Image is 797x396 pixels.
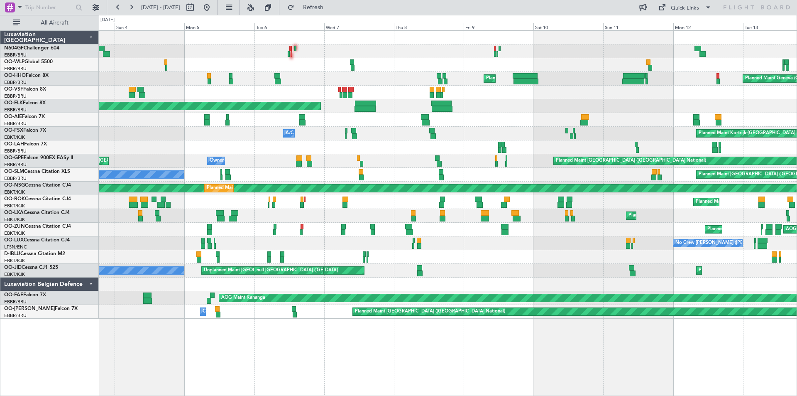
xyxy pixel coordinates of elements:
[4,197,71,202] a: OO-ROKCessna Citation CJ4
[4,175,27,182] a: EBBR/BRU
[556,155,706,167] div: Planned Maint [GEOGRAPHIC_DATA] ([GEOGRAPHIC_DATA] National)
[4,189,25,195] a: EBKT/KJK
[4,230,25,236] a: EBKT/KJK
[4,238,70,243] a: OO-LUXCessna Citation CJ4
[4,114,45,119] a: OO-AIEFalcon 7X
[184,23,254,30] div: Mon 5
[673,23,743,30] div: Mon 12
[100,17,115,24] div: [DATE]
[4,306,55,311] span: OO-[PERSON_NAME]
[4,183,71,188] a: OO-NSGCessna Citation CJ4
[4,203,25,209] a: EBKT/KJK
[4,244,27,250] a: LFSN/ENC
[671,4,699,12] div: Quick Links
[4,128,23,133] span: OO-FSX
[4,224,71,229] a: OO-ZUNCessna Citation CJ4
[4,162,27,168] a: EBBR/BRU
[4,306,78,311] a: OO-[PERSON_NAME]Falcon 7X
[286,127,418,140] div: A/C Unavailable [GEOGRAPHIC_DATA]-[GEOGRAPHIC_DATA]
[4,101,23,106] span: OO-ELK
[4,87,46,92] a: OO-VSFFalcon 8X
[4,210,70,215] a: OO-LXACessna Citation CJ4
[4,52,27,58] a: EBBR/BRU
[4,121,27,127] a: EBBR/BRU
[204,264,338,277] div: Unplanned Maint [GEOGRAPHIC_DATA]-[GEOGRAPHIC_DATA]
[4,73,49,78] a: OO-HHOFalcon 8X
[533,23,603,30] div: Sat 10
[4,142,24,147] span: OO-LAH
[4,299,27,305] a: EBBR/BRU
[486,72,555,85] div: Planned Maint Geneva (Cointrin)
[210,155,344,167] div: Owner [GEOGRAPHIC_DATA] ([GEOGRAPHIC_DATA] National)
[464,23,533,30] div: Fri 9
[4,73,26,78] span: OO-HHO
[4,293,23,298] span: OO-FAE
[603,23,673,30] div: Sun 11
[4,265,58,270] a: OO-JIDCessna CJ1 525
[4,251,20,256] span: D-IBLU
[4,169,24,174] span: OO-SLM
[355,305,505,318] div: Planned Maint [GEOGRAPHIC_DATA] ([GEOGRAPHIC_DATA] National)
[324,23,394,30] div: Wed 7
[4,312,27,319] a: EBBR/BRU
[654,1,716,14] button: Quick Links
[296,5,331,10] span: Refresh
[4,59,24,64] span: OO-WLP
[4,183,25,188] span: OO-NSG
[9,16,90,30] button: All Aircraft
[4,46,24,51] span: N604GF
[115,23,184,30] div: Sun 4
[4,79,27,86] a: EBBR/BRU
[4,142,47,147] a: OO-LAHFalcon 7X
[4,169,70,174] a: OO-SLMCessna Citation XLS
[4,293,46,298] a: OO-FAEFalcon 7X
[394,23,464,30] div: Thu 8
[4,66,27,72] a: EBBR/BRU
[203,305,259,318] div: Owner Melsbroek Air Base
[4,238,24,243] span: OO-LUX
[4,271,25,278] a: EBKT/KJK
[141,4,180,11] span: [DATE] - [DATE]
[284,1,333,14] button: Refresh
[4,114,22,119] span: OO-AIE
[4,258,25,264] a: EBKT/KJK
[699,264,795,277] div: Planned Maint Kortrijk-[GEOGRAPHIC_DATA]
[4,155,24,160] span: OO-GPE
[221,292,265,304] div: AOG Maint Kananga
[628,209,779,222] div: Planned Maint [GEOGRAPHIC_DATA] ([GEOGRAPHIC_DATA] National)
[4,216,25,223] a: EBKT/KJK
[675,237,775,249] div: No Crew [PERSON_NAME] ([PERSON_NAME])
[4,148,27,154] a: EBBR/BRU
[4,251,65,256] a: D-IBLUCessna Citation M2
[4,134,25,140] a: EBKT/KJK
[4,224,25,229] span: OO-ZUN
[4,107,27,113] a: EBBR/BRU
[4,59,53,64] a: OO-WLPGlobal 5500
[254,23,324,30] div: Tue 6
[4,265,22,270] span: OO-JID
[4,155,73,160] a: OO-GPEFalcon 900EX EASy II
[696,196,792,208] div: Planned Maint Kortrijk-[GEOGRAPHIC_DATA]
[257,264,364,277] div: null [GEOGRAPHIC_DATA] ([GEOGRAPHIC_DATA])
[4,101,46,106] a: OO-ELKFalcon 8X
[22,20,88,26] span: All Aircraft
[4,87,23,92] span: OO-VSF
[4,46,59,51] a: N604GFChallenger 604
[4,93,27,99] a: EBBR/BRU
[699,127,795,140] div: Planned Maint Kortrijk-[GEOGRAPHIC_DATA]
[207,182,303,194] div: Planned Maint Kortrijk-[GEOGRAPHIC_DATA]
[4,128,46,133] a: OO-FSXFalcon 7X
[4,197,25,202] span: OO-ROK
[25,1,73,14] input: Trip Number
[4,210,24,215] span: OO-LXA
